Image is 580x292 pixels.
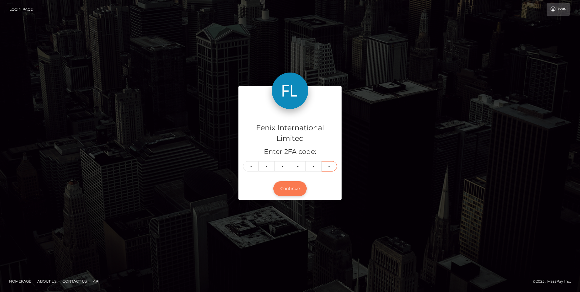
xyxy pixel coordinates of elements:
button: Continue [273,181,307,196]
h4: Fenix International Limited [243,123,337,144]
h5: Enter 2FA code: [243,147,337,157]
a: API [90,277,102,286]
div: © 2025 , MassPay Inc. [533,278,575,285]
a: Contact Us [60,277,89,286]
img: Fenix International Limited [272,73,308,109]
a: Homepage [7,277,34,286]
a: About Us [35,277,59,286]
a: Login Page [9,3,33,16]
a: Login [547,3,570,16]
